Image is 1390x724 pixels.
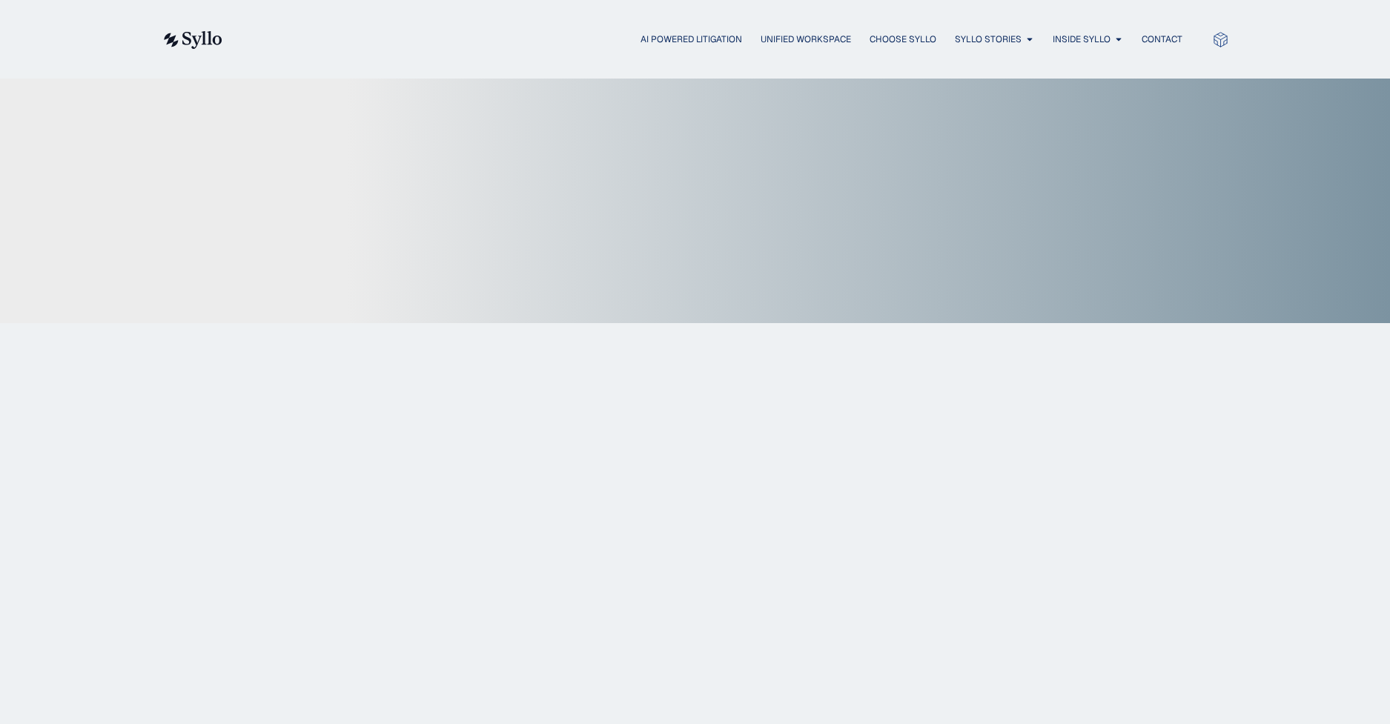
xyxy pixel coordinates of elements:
[162,31,222,49] img: syllo
[870,33,936,46] a: Choose Syllo
[252,33,1182,47] div: Menu Toggle
[1053,33,1111,46] a: Inside Syllo
[955,33,1022,46] a: Syllo Stories
[761,33,851,46] a: Unified Workspace
[252,33,1182,47] nav: Menu
[1142,33,1182,46] a: Contact
[641,33,742,46] a: AI Powered Litigation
